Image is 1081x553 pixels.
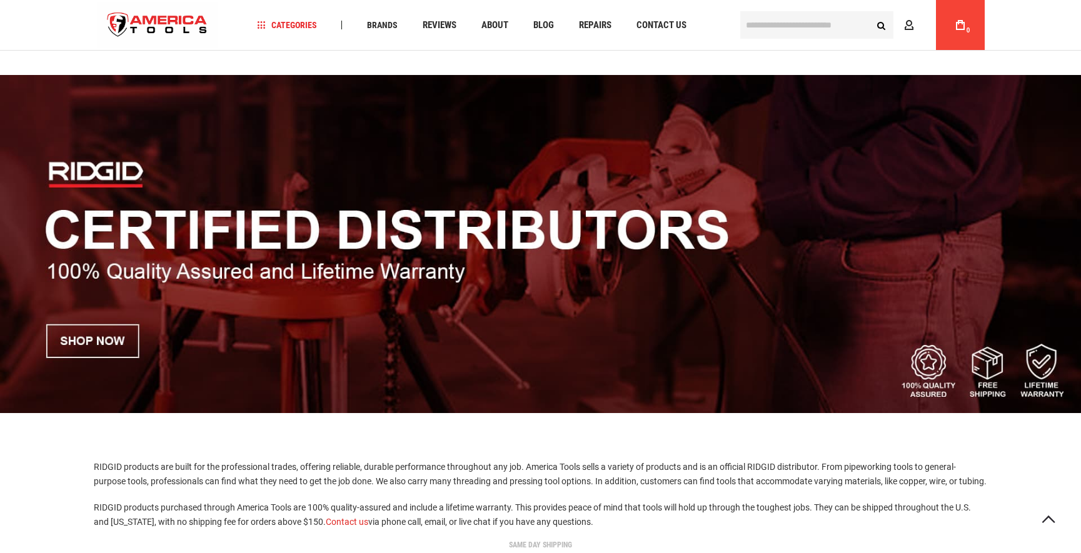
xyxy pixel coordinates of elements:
[94,460,987,488] p: RIDGID products are built for the professional trades, offering reliable, durable performance thr...
[476,17,514,34] a: About
[94,501,987,529] p: RIDGID products purchased through America Tools are 100% quality-assured and include a lifetime w...
[97,2,218,49] a: store logo
[417,17,462,34] a: Reviews
[423,21,456,30] span: Reviews
[579,21,611,30] span: Repairs
[573,17,617,34] a: Repairs
[361,17,403,34] a: Brands
[367,21,398,29] span: Brands
[257,21,317,29] span: Categories
[97,2,218,49] img: America Tools
[326,517,368,527] a: Contact us
[94,541,988,549] div: SAME DAY SHIPPING
[870,13,893,37] button: Search
[636,21,686,30] span: Contact Us
[251,17,323,34] a: Categories
[967,27,970,34] span: 0
[533,21,554,30] span: Blog
[481,21,508,30] span: About
[528,17,560,34] a: Blog
[631,17,692,34] a: Contact Us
